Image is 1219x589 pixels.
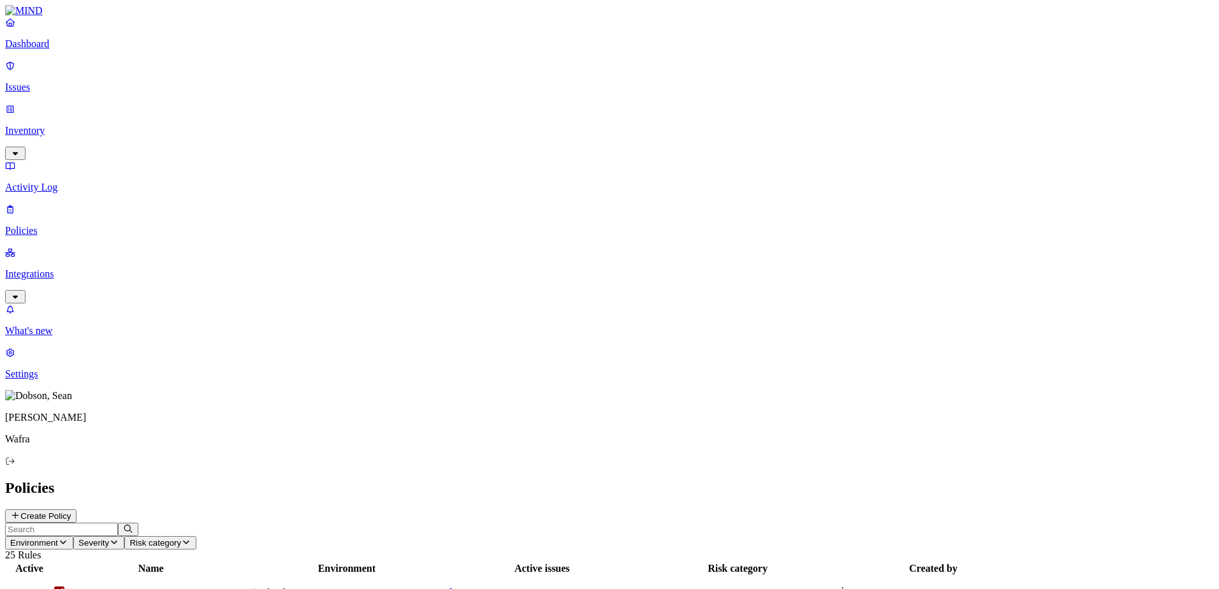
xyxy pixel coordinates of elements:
div: Name [54,563,247,574]
span: Environment [10,538,58,548]
a: What's new [5,303,1214,337]
div: Risk category [641,563,835,574]
a: Integrations [5,247,1214,302]
span: Severity [78,538,109,548]
p: Wafra [5,433,1214,445]
a: Issues [5,60,1214,93]
a: Inventory [5,103,1214,158]
img: MIND [5,5,43,17]
div: Active issues [446,563,638,574]
button: Create Policy [5,509,77,523]
p: Inventory [5,125,1214,136]
a: Settings [5,347,1214,380]
span: Risk category [129,538,181,548]
p: Policies [5,225,1214,236]
div: Created by [837,563,1030,574]
div: Environment [250,563,443,574]
p: Dashboard [5,38,1214,50]
a: Dashboard [5,17,1214,50]
div: Active [7,563,52,574]
a: Activity Log [5,160,1214,193]
span: 25 Rules [5,549,41,560]
img: Dobson, Sean [5,390,72,402]
p: [PERSON_NAME] [5,412,1214,423]
input: Search [5,523,118,536]
a: Policies [5,203,1214,236]
a: MIND [5,5,1214,17]
p: Integrations [5,268,1214,280]
p: Issues [5,82,1214,93]
p: Activity Log [5,182,1214,193]
p: Settings [5,368,1214,380]
h2: Policies [5,479,1214,497]
p: What's new [5,325,1214,337]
